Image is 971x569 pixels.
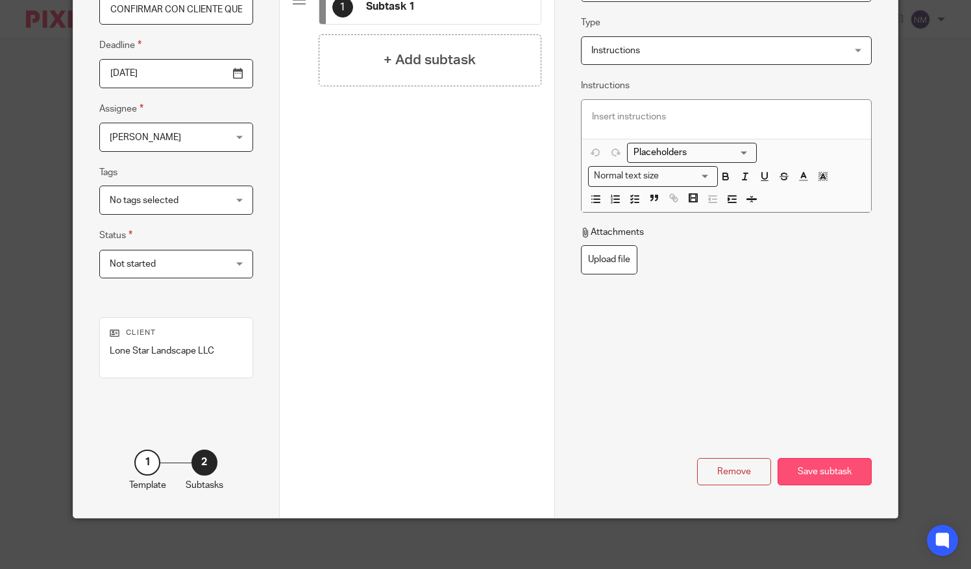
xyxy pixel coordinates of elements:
[778,458,872,486] div: Save subtask
[581,79,630,92] label: Instructions
[588,166,718,186] div: Search for option
[629,146,749,160] input: Search for option
[110,328,242,338] p: Client
[99,38,141,53] label: Deadline
[134,450,160,476] div: 1
[110,260,156,269] span: Not started
[588,166,718,186] div: Text styles
[581,16,600,29] label: Type
[591,169,662,183] span: Normal text size
[591,46,640,55] span: Instructions
[191,450,217,476] div: 2
[129,479,166,492] p: Template
[384,50,476,70] h4: + Add subtask
[99,101,143,116] label: Assignee
[581,245,637,274] label: Upload file
[110,345,242,357] p: Lone Star Landscape LLC
[99,228,132,243] label: Status
[110,133,181,142] span: [PERSON_NAME]
[627,143,757,163] div: Placeholders
[697,458,771,486] div: Remove
[99,59,252,88] input: Use the arrow keys to pick a date
[581,226,644,239] p: Attachments
[110,196,178,205] span: No tags selected
[627,143,757,163] div: Search for option
[186,479,223,492] p: Subtasks
[99,166,117,179] label: Tags
[663,169,710,183] input: Search for option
